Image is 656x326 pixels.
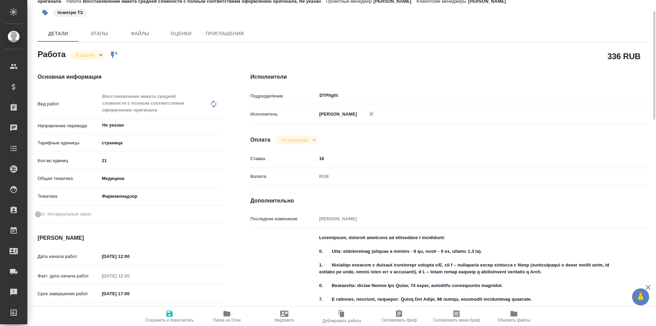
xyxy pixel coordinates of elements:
span: Приглашения [206,29,244,38]
h2: Работа [38,48,66,60]
button: Удалить исполнителя [364,106,379,121]
button: Обновить файлы [485,307,543,326]
input: Пустое поле [317,214,615,224]
span: Нотариальный заказ [47,211,91,218]
span: Файлы [124,29,156,38]
span: Папка на Drive [213,318,241,323]
p: Дата начала работ [38,253,99,260]
h4: Дополнительно [250,197,648,205]
div: В работе [71,51,105,60]
span: Детали [42,29,74,38]
h2: 336 RUB [607,50,641,62]
h4: Основная информация [38,73,223,81]
button: Open [612,95,613,96]
span: Оценки [165,29,197,38]
input: Пустое поле [99,271,159,281]
button: Open [219,125,221,126]
button: Скопировать мини-бриф [428,307,485,326]
p: Последнее изменение [250,216,317,222]
div: Медицина [99,173,223,184]
button: Сохранить и пересчитать [141,307,198,326]
button: 🙏 [632,288,649,305]
button: Добавить тэг [38,5,53,20]
span: Дублировать работу [322,318,361,323]
h4: [PERSON_NAME] [38,234,223,242]
input: ✎ Введи что-нибудь [99,251,159,261]
div: В работе [276,135,318,145]
span: смотри ТЗ [53,9,88,15]
p: Факт. дата начала работ [38,273,99,279]
div: Фармаконадзор [99,191,223,202]
h4: Оплата [250,136,271,144]
p: Тарифные единицы [38,140,99,146]
button: Папка на Drive [198,307,256,326]
p: Срок завершения работ [38,290,99,297]
p: Исполнитель [250,111,317,118]
p: Ставка [250,155,317,162]
p: Направление перевода [38,122,99,129]
p: Тематика [38,193,99,200]
button: В работе [74,52,97,58]
p: [PERSON_NAME] [317,111,357,118]
span: Скопировать мини-бриф [433,318,480,323]
span: Обновить файлы [497,318,531,323]
span: Скопировать бриф [381,318,417,323]
span: 🙏 [635,290,646,304]
input: ✎ Введи что-нибудь [317,154,615,164]
input: ✎ Введи что-нибудь [99,289,159,299]
span: Сохранить и пересчитать [145,318,194,323]
p: Валюта [250,173,317,180]
p: Вид работ [38,101,99,107]
button: Не оплачена [279,137,310,143]
p: Кол-во единиц [38,157,99,164]
button: Уведомить [256,307,313,326]
input: ✎ Введи что-нибудь [99,156,223,166]
span: Уведомить [274,318,295,323]
button: Дублировать работу [313,307,370,326]
span: Этапы [83,29,115,38]
h4: Исполнители [250,73,648,81]
button: Скопировать бриф [370,307,428,326]
div: страница [99,137,223,149]
div: RUB [317,171,615,182]
p: #смотри ТЗ [57,9,83,16]
p: Общая тематика [38,175,99,182]
p: Подразделение [250,93,317,100]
